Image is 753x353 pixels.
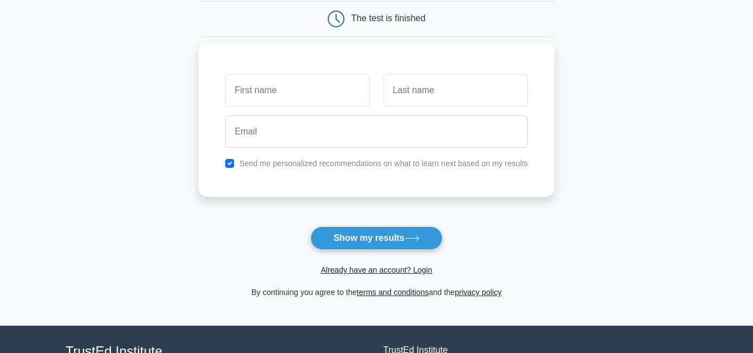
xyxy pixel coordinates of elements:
label: Send me personalized recommendations on what to learn next based on my results [239,159,528,168]
a: privacy policy [455,288,502,297]
a: Already have an account? Login [320,265,432,274]
a: terms and conditions [357,288,429,297]
input: Email [225,115,528,148]
div: By continuing you agree to the and the [192,286,561,299]
input: Last name [383,74,528,107]
button: Show my results [310,226,442,250]
input: First name [225,74,370,107]
div: The test is finished [351,13,425,23]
